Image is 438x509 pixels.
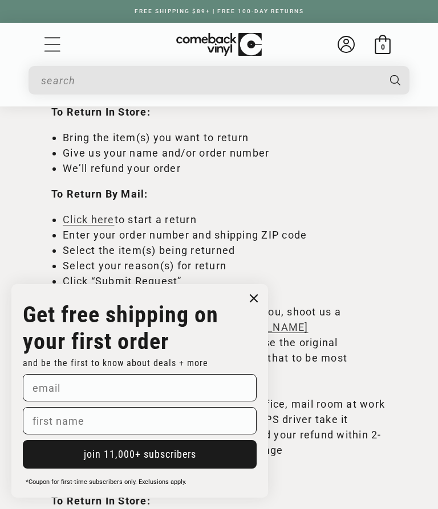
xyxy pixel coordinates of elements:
[26,478,186,486] span: *Coupon for first-time subscribers only. Exclusions apply.
[63,258,387,273] li: Select your reason(s) for return
[51,106,151,118] strong: To Return In Store:
[23,407,257,434] input: first name
[29,66,409,95] div: Search
[51,188,148,200] strong: To Return By Mail:
[41,69,378,92] input: When autocomplete results are available use up and down arrows to review and enter to select
[23,440,257,469] button: join 11,000+ subscribers
[245,290,262,307] button: Close dialog
[381,43,385,51] span: 0
[63,227,387,243] li: Enter your order number and shipping ZIP code
[23,301,218,355] strong: Get free shipping on your first order
[123,8,315,14] a: FREE SHIPPING $89+ | FREE 100-DAY RETURNS
[63,243,387,258] li: Select the item(s) being returned
[63,214,115,225] a: Click here
[379,66,411,95] button: Search
[43,35,62,54] summary: Menu
[63,130,387,145] li: Bring the item(s) you want to return
[63,161,387,176] li: We’ll refund your order
[176,33,262,56] img: ComebackVinyl.com
[63,212,387,227] li: to start a return
[23,358,208,368] span: and be the first to know about deals + more
[23,374,257,401] input: email
[63,145,387,161] li: Give us your name and/or order number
